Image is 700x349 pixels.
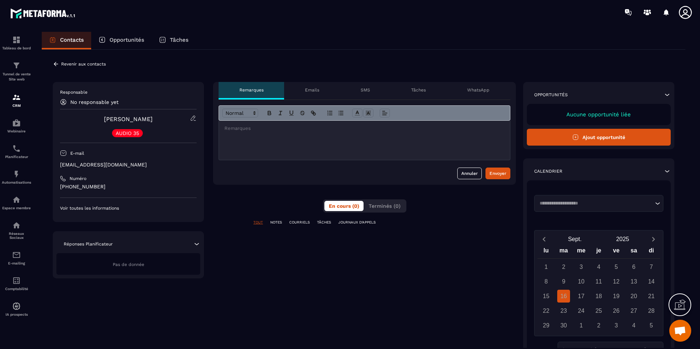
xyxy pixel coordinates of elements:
[361,87,370,93] p: SMS
[467,87,489,93] p: WhatsApp
[270,220,282,225] p: NOTES
[457,168,482,179] button: Annuler
[2,312,31,316] p: IA prospects
[60,161,197,168] p: [EMAIL_ADDRESS][DOMAIN_NAME]
[645,290,658,303] div: 21
[537,234,551,244] button: Previous month
[607,245,625,258] div: ve
[2,215,31,245] a: social-networksocial-networkRéseaux Sociaux
[12,93,21,102] img: formation
[60,183,197,190] p: [PHONE_NUMBER]
[540,290,552,303] div: 15
[534,195,663,212] div: Search for option
[2,206,31,210] p: Espace membre
[592,260,605,273] div: 4
[592,319,605,332] div: 2
[2,104,31,108] p: CRM
[60,205,197,211] p: Voir toutes les informations
[557,304,570,317] div: 23
[557,275,570,288] div: 9
[253,220,263,225] p: TOUT
[610,275,623,288] div: 12
[610,304,623,317] div: 26
[329,203,359,209] span: En cours (0)
[527,129,671,146] button: Ajout opportunité
[537,245,555,258] div: lu
[305,87,319,93] p: Emails
[2,30,31,56] a: formationformationTableau de bord
[534,111,663,118] p: Aucune opportunité liée
[12,170,21,179] img: automations
[645,304,658,317] div: 28
[364,201,405,211] button: Terminés (0)
[610,260,623,273] div: 5
[2,180,31,184] p: Automatisations
[625,245,643,258] div: sa
[645,260,658,273] div: 7
[116,131,139,136] p: AUDIO 35
[592,275,605,288] div: 11
[2,155,31,159] p: Planificateur
[2,139,31,164] a: schedulerschedulerPlanificateur
[557,260,570,273] div: 2
[61,61,106,67] p: Revenir aux contacts
[534,92,568,98] p: Opportunités
[534,168,562,174] p: Calendrier
[2,232,31,240] p: Réseaux Sociaux
[2,261,31,265] p: E-mailing
[628,304,640,317] div: 27
[628,260,640,273] div: 6
[338,220,376,225] p: JOURNAUX D'APPELS
[645,319,658,332] div: 5
[2,72,31,82] p: Tunnel de vente Site web
[411,87,426,93] p: Tâches
[64,241,113,247] p: Réponses Planificateur
[60,89,197,95] p: Responsable
[317,220,331,225] p: TÂCHES
[239,87,264,93] p: Remarques
[2,46,31,50] p: Tableau de bord
[489,170,506,177] div: Envoyer
[324,201,364,211] button: En cours (0)
[369,203,401,209] span: Terminés (0)
[592,290,605,303] div: 18
[540,304,552,317] div: 22
[12,276,21,285] img: accountant
[645,275,658,288] div: 14
[42,32,91,49] a: Contacts
[152,32,196,49] a: Tâches
[555,245,573,258] div: ma
[590,245,607,258] div: je
[647,234,660,244] button: Next month
[2,271,31,296] a: accountantaccountantComptabilité
[2,164,31,190] a: automationsautomationsAutomatisations
[60,37,84,43] p: Contacts
[669,320,691,342] div: Ouvrir le chat
[12,119,21,127] img: automations
[575,290,588,303] div: 17
[537,245,660,332] div: Calendar wrapper
[104,116,153,123] a: [PERSON_NAME]
[485,168,510,179] button: Envoyer
[70,176,86,181] p: Numéro
[2,287,31,291] p: Comptabilité
[557,290,570,303] div: 16
[70,150,84,156] p: E-mail
[540,260,552,273] div: 1
[537,260,660,332] div: Calendar days
[2,190,31,215] a: automationsautomationsEspace membre
[2,113,31,139] a: automationsautomationsWebinaire
[70,99,119,105] p: No responsable yet
[113,262,144,267] span: Pas de donnée
[575,260,588,273] div: 3
[592,304,605,317] div: 25
[289,220,310,225] p: COURRIELS
[12,61,21,70] img: formation
[628,275,640,288] div: 13
[610,290,623,303] div: 19
[575,304,588,317] div: 24
[12,35,21,44] img: formation
[537,200,653,207] input: Search for option
[643,245,660,258] div: di
[91,32,152,49] a: Opportunités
